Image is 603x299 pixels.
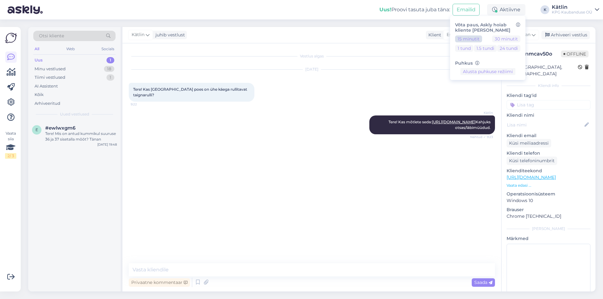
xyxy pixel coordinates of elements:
div: Aktiivne [487,4,525,15]
a: [URL][DOMAIN_NAME] [432,120,475,124]
img: Askly Logo [5,32,17,44]
span: Saada [474,280,492,285]
p: Kliendi email [507,132,590,139]
div: Kätlin [552,5,592,10]
span: #ewlwxgm6 [45,125,75,131]
span: Otsi kliente [39,33,64,39]
span: Tere! Kas [GEOGRAPHIC_DATA] poes on ühe käega rullitavat taignarulli? [133,87,248,97]
div: Proovi tasuta juba täna: [379,6,450,13]
input: Lisa nimi [507,121,583,128]
div: Tiimi vestlused [35,74,65,81]
div: Socials [100,45,116,53]
span: Offline [561,51,589,57]
button: 30 minutit [492,35,520,42]
p: Klienditeekond [507,168,590,174]
button: Alusta puhkuse režiimi [460,68,515,75]
div: [PERSON_NAME] [507,226,590,232]
div: 18 [104,66,114,72]
div: 1 [106,74,114,81]
p: Windows 10 [507,197,590,204]
div: [GEOGRAPHIC_DATA], [GEOGRAPHIC_DATA] [508,64,578,77]
p: Vaata edasi ... [507,183,590,188]
div: 2 / 3 [5,153,16,159]
b: Uus! [379,7,391,13]
div: Arhiveeritud [35,100,60,107]
div: Tere! Mis on antud kummikul suuruse 36 ja 37 sisetalla mõõt? Tänan [45,131,117,142]
div: K [541,5,549,14]
a: KätlinKPG Kaubanduse OÜ [552,5,599,15]
div: Arhiveeri vestlus [541,31,590,39]
div: Privaatne kommentaar [129,278,190,287]
p: Kliendi nimi [507,112,590,119]
span: 9:22 [131,102,154,107]
div: KPG Kaubanduse OÜ [552,10,592,15]
div: Uus [35,57,43,63]
p: Kliendi tag'id [507,92,590,99]
div: Minu vestlused [35,66,66,72]
span: Kätlin [132,31,144,38]
div: Klient [426,32,441,38]
p: Brauser [507,206,590,213]
div: AI Assistent [35,83,58,89]
div: 1 [106,57,114,63]
p: Märkmed [507,235,590,242]
button: Emailid [453,4,480,16]
div: Web [65,45,76,53]
a: [URL][DOMAIN_NAME] [507,174,556,180]
span: Uued vestlused [60,111,89,117]
span: Kätlin [470,110,493,115]
div: Vestlus algas [129,53,495,59]
div: juhib vestlust [153,32,185,38]
div: Vaata siia [5,131,16,159]
div: Kliendi info [507,83,590,88]
div: # nmcav50o [522,50,561,58]
p: Kliendi telefon [507,150,590,157]
button: 15 minutit [455,35,482,42]
div: [DATE] 19:48 [97,142,117,147]
div: [DATE] [129,67,495,72]
span: Nähtud ✓ 9:23 [470,135,493,139]
input: Lisa tag [507,100,590,109]
h6: Võta paus, Askly hoiab kliente [PERSON_NAME] [455,22,520,33]
button: 1.5 tundi [474,45,497,52]
p: Operatsioonisüsteem [507,191,590,197]
div: All [33,45,41,53]
span: e [35,127,38,132]
h6: Puhkus [455,61,520,66]
div: Kõik [35,92,44,98]
div: Küsi telefoninumbrit [507,157,557,165]
p: Chrome [TECHNICAL_ID] [507,213,590,220]
button: 1 tund [455,45,473,52]
button: 24 tundi [497,45,520,52]
div: Küsi meiliaadressi [507,139,551,147]
span: Tere! Kas mõtlete seda: Kahjuks otsas/läbimüüdud. [388,120,492,130]
span: Estonian [447,31,466,38]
